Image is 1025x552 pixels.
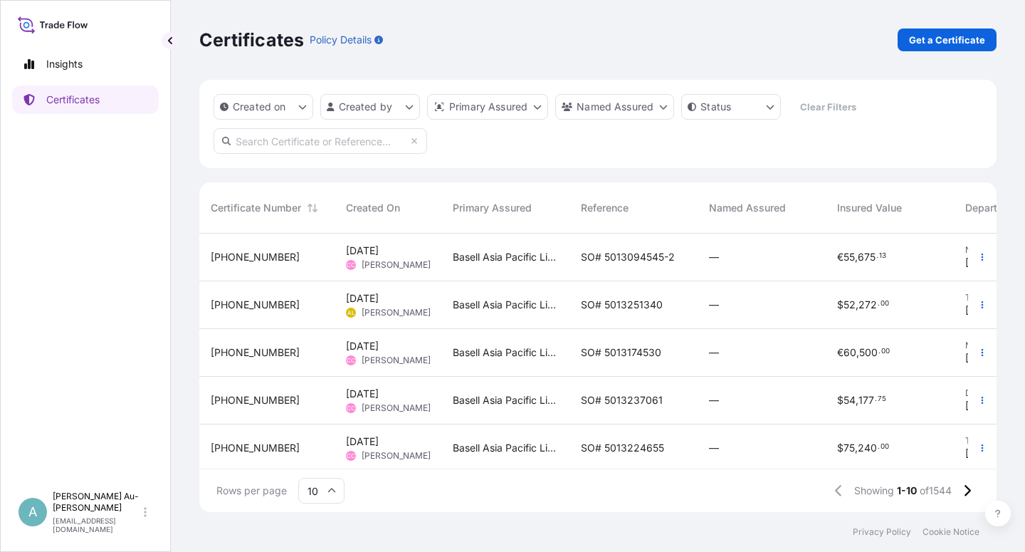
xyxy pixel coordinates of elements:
[878,444,880,449] span: .
[965,256,998,270] span: [DATE]
[709,298,719,312] span: —
[878,301,880,306] span: .
[897,484,917,498] span: 1-10
[12,85,159,114] a: Certificates
[581,250,675,264] span: SO# 5013094545-2
[878,397,886,402] span: 75
[837,348,843,358] span: €
[347,401,355,415] span: CC
[53,491,141,514] p: [PERSON_NAME] Au-[PERSON_NAME]
[216,484,287,498] span: Rows per page
[709,393,719,407] span: —
[709,345,719,360] span: —
[347,258,355,272] span: CC
[453,441,558,455] span: Basell Asia Pacific Limited
[920,484,952,498] span: of 1544
[453,298,558,312] span: Basell Asia Pacific Limited
[362,259,431,271] span: [PERSON_NAME]
[837,443,843,453] span: $
[837,252,843,262] span: €
[211,393,300,407] span: [PHONE_NUMBER]
[346,434,379,449] span: [DATE]
[709,250,719,264] span: —
[346,244,379,258] span: [DATE]
[858,300,877,310] span: 272
[214,128,427,154] input: Search Certificate or Reference...
[858,443,877,453] span: 240
[843,395,856,405] span: 54
[233,100,286,114] p: Created on
[581,345,661,360] span: SO# 5013174530
[855,252,858,262] span: ,
[347,353,355,368] span: CC
[46,93,100,107] p: Certificates
[581,201,629,215] span: Reference
[453,345,558,360] span: Basell Asia Pacific Limited
[577,100,653,114] p: Named Assured
[199,28,304,51] p: Certificates
[856,348,859,358] span: ,
[709,441,719,455] span: —
[800,100,856,114] p: Clear Filters
[878,349,881,354] span: .
[858,395,874,405] span: 177
[876,254,878,259] span: .
[881,301,889,306] span: 00
[211,441,300,455] span: [PHONE_NUMBER]
[53,516,141,533] p: [EMAIL_ADDRESS][DOMAIN_NAME]
[449,100,527,114] p: Primary Assured
[859,348,878,358] span: 500
[581,441,664,455] span: SO# 5013224655
[362,307,431,318] span: [PERSON_NAME]
[853,526,911,538] a: Privacy Policy
[346,339,379,353] span: [DATE]
[346,387,379,401] span: [DATE]
[453,250,558,264] span: Basell Asia Pacific Limited
[211,345,300,360] span: [PHONE_NUMBER]
[843,300,856,310] span: 52
[837,300,843,310] span: $
[453,393,558,407] span: Basell Asia Pacific Limited
[709,201,786,215] span: Named Assured
[555,94,674,120] button: cargoOwner Filter options
[965,399,998,413] span: [DATE]
[28,505,37,519] span: A
[427,94,548,120] button: distributor Filter options
[211,201,301,215] span: Certificate Number
[881,349,890,354] span: 00
[453,201,532,215] span: Primary Assured
[12,50,159,78] a: Insights
[856,395,858,405] span: ,
[898,28,997,51] a: Get a Certificate
[843,443,855,453] span: 75
[879,254,886,259] span: 13
[346,291,379,306] span: [DATE]
[362,402,431,414] span: [PERSON_NAME]
[681,94,781,120] button: certificateStatus Filter options
[881,444,889,449] span: 00
[581,393,663,407] span: SO# 5013237061
[875,397,877,402] span: .
[347,449,355,463] span: CC
[46,57,83,71] p: Insights
[211,298,300,312] span: [PHONE_NUMBER]
[843,348,856,358] span: 60
[304,199,321,217] button: Sort
[855,443,858,453] span: ,
[909,33,985,47] p: Get a Certificate
[700,100,731,114] p: Status
[965,303,998,318] span: [DATE]
[965,201,1012,215] span: Departure
[339,100,393,114] p: Created by
[310,33,372,47] p: Policy Details
[362,450,431,462] span: [PERSON_NAME]
[837,395,843,405] span: $
[858,252,876,262] span: 675
[581,298,663,312] span: SO# 5013251340
[922,526,979,538] a: Cookie Notice
[788,95,868,118] button: Clear Filters
[346,201,400,215] span: Created On
[856,300,858,310] span: ,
